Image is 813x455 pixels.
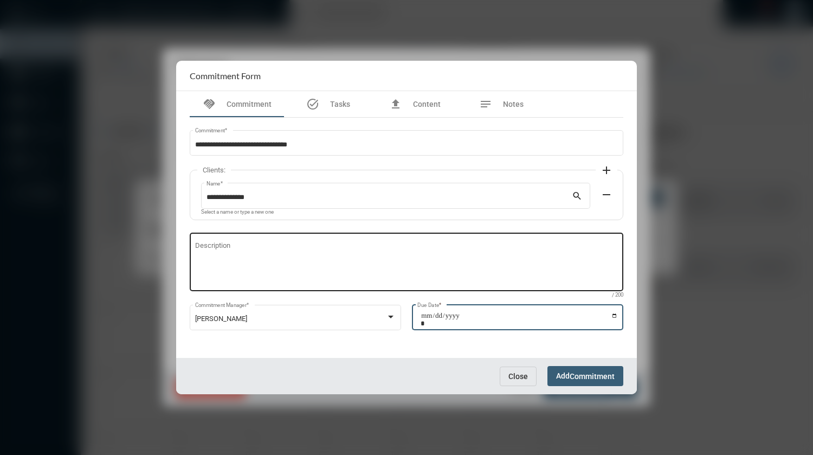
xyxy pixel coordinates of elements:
[195,315,247,323] span: [PERSON_NAME]
[570,372,615,381] span: Commitment
[330,100,350,108] span: Tasks
[500,367,537,386] button: Close
[190,71,261,81] h2: Commitment Form
[413,100,441,108] span: Content
[547,366,623,386] button: AddCommitment
[203,98,216,111] mat-icon: handshake
[306,98,319,111] mat-icon: task_alt
[600,164,613,177] mat-icon: add
[612,292,623,298] mat-hint: / 200
[227,100,272,108] span: Commitment
[572,190,585,203] mat-icon: search
[197,166,231,174] label: Clients:
[600,188,613,201] mat-icon: remove
[201,209,274,215] mat-hint: Select a name or type a new one
[556,371,615,380] span: Add
[479,98,492,111] mat-icon: notes
[508,372,528,381] span: Close
[503,100,524,108] span: Notes
[389,98,402,111] mat-icon: file_upload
